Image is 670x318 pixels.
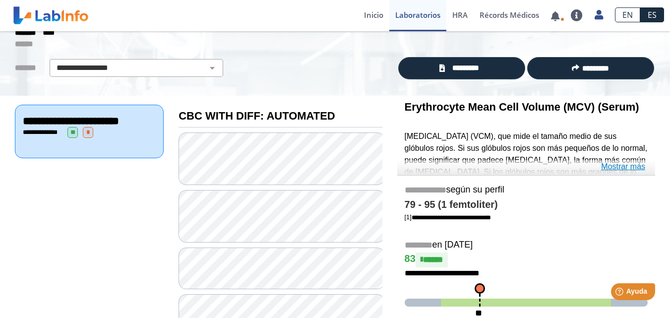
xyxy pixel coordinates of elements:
iframe: Help widget launcher [582,279,659,307]
h5: según su perfil [405,185,648,196]
a: ES [640,7,664,22]
h4: 79 - 95 (1 femtoliter) [405,199,648,211]
p: [MEDICAL_DATA] (VCM), que mide el tamaño medio de sus glóbulos rojos. Si sus glóbulos rojos son m... [405,130,648,202]
a: Mostrar más [601,161,645,173]
h5: en [DATE] [405,240,648,251]
span: HRA [452,10,468,20]
a: EN [615,7,640,22]
a: [1] [405,213,491,221]
h4: 83 [405,253,648,267]
b: CBC WITH DIFF: AUTOMATED [179,110,335,122]
b: Erythrocyte Mean Cell Volume (MCV) (Serum) [405,101,639,113]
